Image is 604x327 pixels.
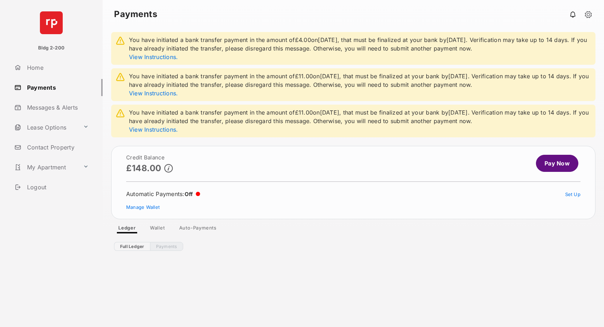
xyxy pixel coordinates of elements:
[126,163,161,173] p: £148.00
[11,79,103,96] a: Payments
[11,99,103,116] a: Messages & Alerts
[174,225,222,233] a: Auto-Payments
[11,119,80,136] a: Lease Options
[129,36,592,61] p: You have initiated a bank transfer payment in the amount of £4.00 on [DATE] , that must be finali...
[113,225,141,233] a: Ledger
[185,191,193,197] span: Off
[126,190,200,197] div: Automatic Payments :
[11,179,103,196] a: Logout
[40,11,63,34] img: svg+xml;base64,PHN2ZyB4bWxucz0iaHR0cDovL3d3dy53My5vcmcvMjAwMC9zdmciIHdpZHRoPSI2NCIgaGVpZ2h0PSI2NC...
[129,108,592,134] p: You have initiated a bank transfer payment in the amount of £11.00 on [DATE] , that must be final...
[126,155,173,160] h2: Credit Balance
[126,204,160,210] a: Manage Wallet
[114,10,157,19] strong: Payments
[11,139,103,156] a: Contact Property
[129,90,178,97] a: View Instructions.
[11,159,80,176] a: My Apartment
[565,191,581,197] a: Set Up
[129,126,178,133] a: View Instructions.
[38,44,64,52] p: Bldg 2-200
[129,53,178,60] a: View Instructions.
[144,225,171,233] a: Wallet
[129,72,592,97] p: You have initiated a bank transfer payment in the amount of £11.00 on [DATE] , that must be final...
[11,59,103,76] a: Home
[150,242,183,251] a: Payments
[114,242,150,251] a: Full Ledger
